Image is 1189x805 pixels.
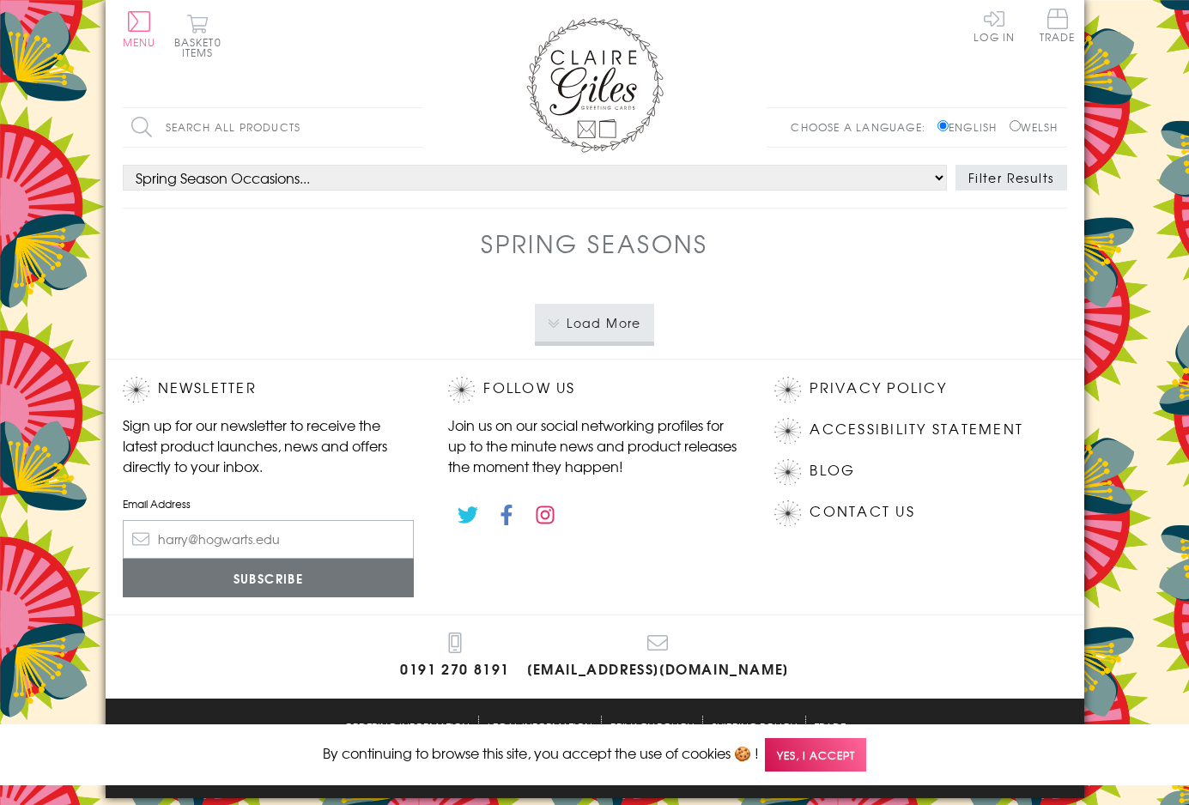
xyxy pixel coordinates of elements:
[1010,119,1059,135] label: Welsh
[406,108,423,147] input: Search
[937,119,1005,135] label: English
[123,108,423,147] input: Search all products
[182,34,221,60] span: 0 items
[1010,120,1021,131] input: Welsh
[481,226,708,261] h1: Spring Seasons
[974,9,1015,42] a: Log In
[344,716,470,737] a: Ordering Information
[712,716,797,737] a: Shipping Policy
[123,11,156,47] button: Menu
[955,165,1067,191] button: Filter Results
[815,716,846,737] a: Trade
[937,120,949,131] input: English
[1040,9,1076,45] a: Trade
[1040,9,1076,42] span: Trade
[123,520,415,559] input: harry@hogwarts.edu
[123,34,156,50] span: Menu
[810,500,914,524] a: Contact Us
[174,14,221,57] button: Basket0 items
[535,304,654,342] button: Load More
[791,119,934,135] p: Choose a language:
[810,377,946,400] a: Privacy Policy
[488,716,592,737] a: Legal Information
[123,377,415,402] h2: Newsletter
[765,738,866,772] span: Yes, I accept
[810,418,1023,441] a: Accessibility Statement
[123,559,415,597] input: Subscribe
[610,716,694,737] a: Privacy Policy
[400,632,510,681] a: 0191 270 8191
[448,377,740,402] h2: Follow Us
[810,459,855,482] a: Blog
[123,496,415,511] label: Email Address
[526,17,664,153] img: Claire Giles Greetings Cards
[448,415,740,476] p: Join us on our social networking profiles for up to the minute news and product releases the mome...
[527,632,789,681] a: [EMAIL_ADDRESS][DOMAIN_NAME]
[123,415,415,476] p: Sign up for our newsletter to receive the latest product launches, news and offers directly to yo...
